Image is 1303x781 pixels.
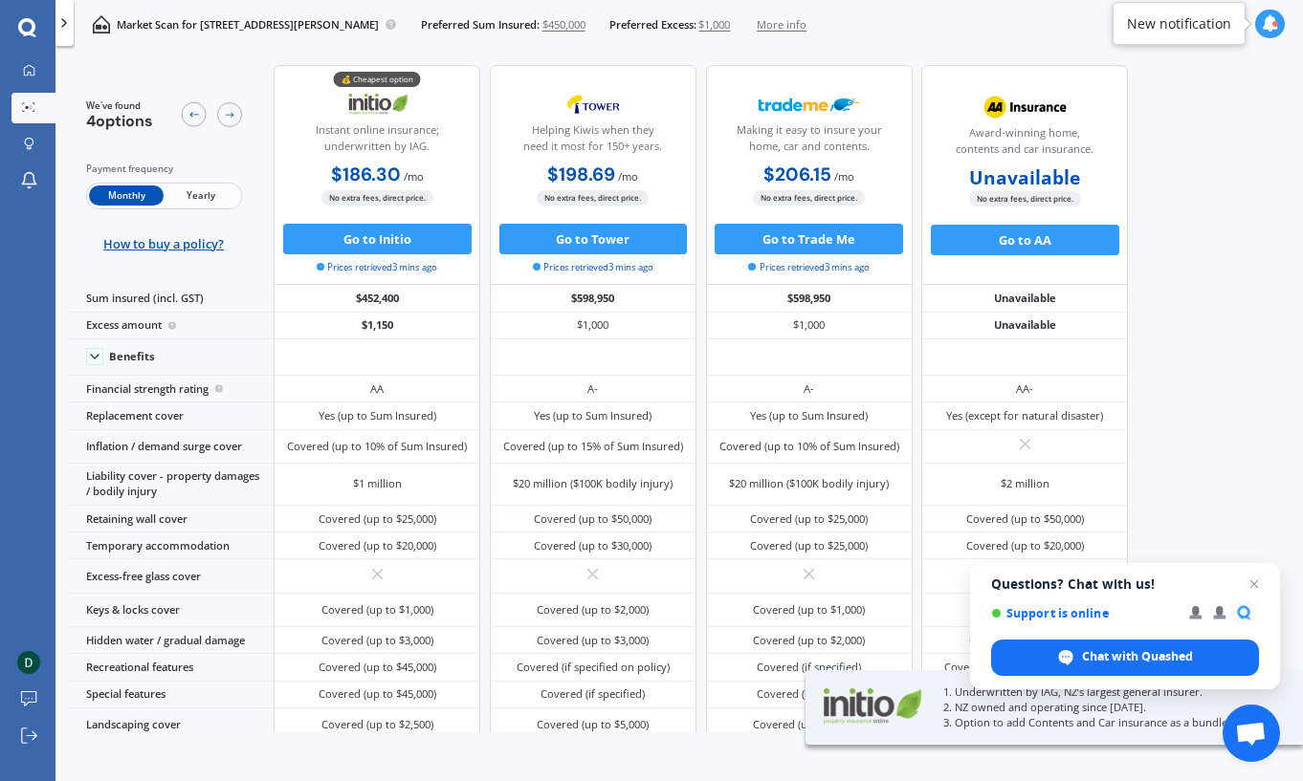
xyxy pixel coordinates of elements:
img: Tower.webp [542,85,644,123]
div: Excess amount [67,313,274,339]
div: Hidden water / gradual damage [67,627,274,654]
div: Instant online insurance; underwritten by IAG. [287,122,467,161]
div: $20 million ($100K bodily injury) [729,476,889,491]
div: Covered (if specified) [757,686,861,702]
div: Making it easy to insure your home, car and contents. [718,122,898,161]
div: Special features [67,682,274,708]
div: Benefits [109,350,155,363]
div: Landscaping cover [67,708,274,742]
div: AA- [1016,381,1033,397]
div: $452,400 [274,285,480,312]
b: $206.15 [763,163,831,186]
div: Covered (if specified on policy) [517,660,670,675]
div: Covered (up to $1,000) [753,602,865,618]
div: Inflation / demand surge cover [67,430,274,464]
div: New notification [1127,14,1231,33]
button: Go to Initio [283,224,472,254]
p: 1. Underwritten by IAG, NZ’s largest general insurer. [943,684,1265,700]
div: Yes (up to Sum Insured) [534,408,651,423]
div: Covered (up to $45,000) [319,686,436,702]
div: $1 million [353,476,402,491]
b: $186.30 [331,163,401,186]
span: Preferred Excess: [609,17,696,33]
div: Recreational features [67,654,274,681]
div: A- [804,381,814,397]
div: Covered (up to $2,000) [537,602,649,618]
span: Support is online [991,606,1176,620]
div: Covered (if specified) [757,660,861,675]
div: Covered (up to $25,000) [750,538,868,553]
span: Yearly [164,185,238,206]
span: Monthly [89,185,164,206]
span: How to buy a policy? [103,236,224,251]
button: Go to Trade Me [715,224,903,254]
div: Covered (if specified) [541,686,645,702]
span: Prices retrieved 3 mins ago [748,261,869,274]
span: No extra fees, direct price. [537,190,649,205]
span: Chat with Quashed [1082,648,1193,665]
div: Keys & locks cover [67,594,274,627]
button: Go to Tower [499,224,688,254]
div: A- [587,381,598,397]
div: Covered (up to $2,000) [753,717,865,732]
span: No extra fees, direct price. [321,190,433,205]
span: 4 options [86,111,153,131]
div: $1,000 [490,313,696,339]
span: / mo [404,169,424,184]
img: Trademe.webp [759,85,860,123]
span: $1,000 [698,17,730,33]
div: Replacement cover [67,402,274,429]
span: / mo [834,169,854,184]
div: Covered (up to $20,000) [966,538,1084,553]
div: Excess-free glass cover [67,559,274,593]
div: Covered (up to $50,000) [966,511,1084,527]
div: Covered (up to $25,000) [319,511,436,527]
div: $598,950 [490,285,696,312]
div: Open chat [1223,705,1280,762]
div: 💰 Cheapest option [334,72,421,87]
img: home-and-contents.b802091223b8502ef2dd.svg [92,15,110,33]
div: Payment frequency [86,162,242,177]
div: Liability cover - property damages / bodily injury [67,464,274,506]
div: Award-winning home, contents and car insurance. [935,125,1115,163]
div: Retaining wall cover [67,506,274,532]
span: Questions? Chat with us! [991,576,1259,592]
div: Covered (up to 10% of Sum Insured) [719,439,899,454]
div: $598,950 [706,285,913,312]
p: Market Scan for [STREET_ADDRESS][PERSON_NAME] [117,17,379,33]
div: Yes (up to Sum Insured) [750,408,868,423]
div: Unavailable [921,313,1128,339]
p: 2. NZ owned and operating since [DATE]. [943,700,1265,715]
div: Yes (up to Sum Insured) [319,408,436,423]
div: Covered (up to $3,000) [321,633,433,648]
span: No extra fees, direct price. [753,190,865,205]
div: Unavailable [921,285,1128,312]
p: 3. Option to add Contents and Car insurance as a bundle. [943,715,1265,730]
span: / mo [618,169,638,184]
button: Go to AA [931,225,1119,255]
div: AA [370,381,384,397]
div: Covered (up to $50,000) [534,511,651,527]
div: Covered (up to $45,000) [319,660,436,675]
div: Covered (up to $2,000) [969,633,1081,648]
div: Covered (up to $2,000) [753,633,865,648]
div: Temporary accommodation [67,532,274,559]
div: Covered (up to $20,000) [319,538,436,553]
div: Covered (up to $3,000) [537,633,649,648]
div: Covered (up to $30,000) [534,538,651,553]
div: Chat with Quashed [991,640,1259,676]
span: No extra fees, direct price. [969,191,1081,206]
div: Covered (up to $2,500) [321,717,433,732]
img: ACg8ocIBPEBvsTNZCu2w4IkWOBqLTd9d9LXwwgnhMi0y5Z5uR-Slpw=s96-c [17,651,40,674]
div: Financial strength rating [67,376,274,402]
div: $2 million [1001,476,1049,491]
div: $20 million ($100K bodily injury) [513,476,673,491]
div: Covered (up to $5,000) [537,717,649,732]
span: More info [757,17,806,33]
div: $1,000 [706,313,913,339]
img: AA.webp [974,88,1075,126]
span: Prices retrieved 3 mins ago [533,261,653,274]
div: $1,150 [274,313,480,339]
img: Initio.webp [327,85,429,123]
b: Unavailable [969,170,1080,185]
